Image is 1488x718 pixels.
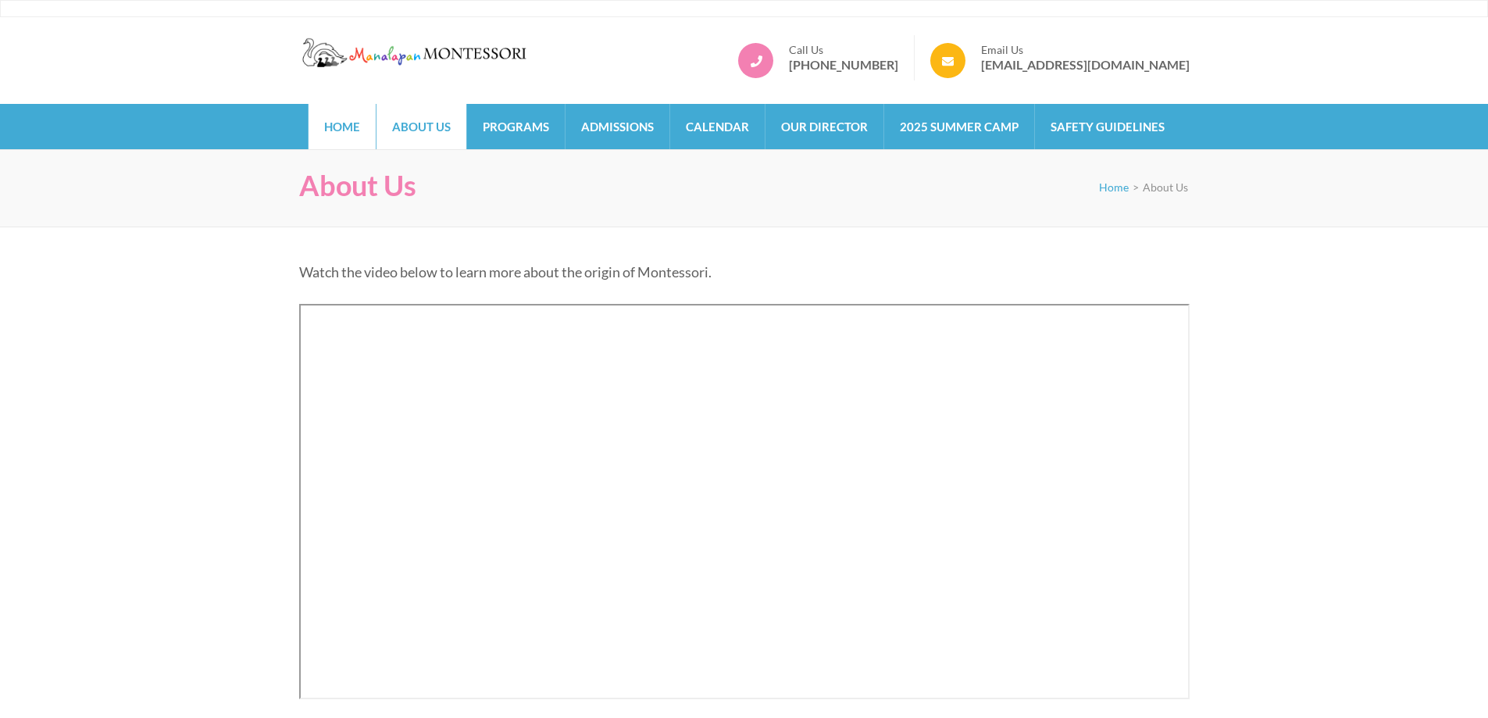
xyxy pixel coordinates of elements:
[1133,180,1139,194] span: >
[789,43,898,57] span: Call Us
[765,104,883,149] a: Our Director
[1099,180,1129,194] a: Home
[789,57,898,73] a: [PHONE_NUMBER]
[299,261,1190,283] p: Watch the video below to learn more about the origin of Montessori.
[1035,104,1180,149] a: Safety Guidelines
[299,169,416,202] h1: About Us
[309,104,376,149] a: Home
[981,57,1190,73] a: [EMAIL_ADDRESS][DOMAIN_NAME]
[981,43,1190,57] span: Email Us
[884,104,1034,149] a: 2025 Summer Camp
[566,104,669,149] a: Admissions
[467,104,565,149] a: Programs
[670,104,765,149] a: Calendar
[376,104,466,149] a: About Us
[299,35,533,70] img: Manalapan Montessori – #1 Rated Child Day Care Center in Manalapan NJ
